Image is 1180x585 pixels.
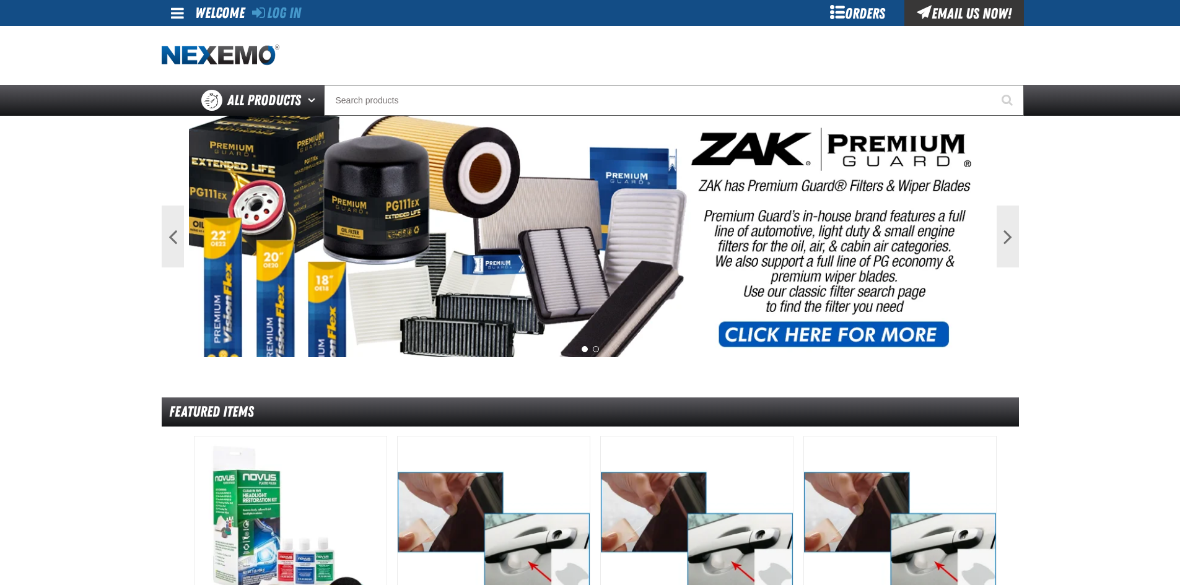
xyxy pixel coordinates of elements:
div: Featured Items [162,397,1019,427]
a: Log In [252,4,301,22]
button: Open All Products pages [304,85,324,116]
button: Start Searching [993,85,1024,116]
img: PG Filters & Wipers [189,116,992,357]
input: Search [324,85,1024,116]
button: 2 of 2 [593,346,599,352]
button: Previous [162,206,184,267]
img: Nexemo logo [162,45,279,66]
button: 1 of 2 [582,346,588,352]
button: Next [997,206,1019,267]
span: All Products [227,89,301,111]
